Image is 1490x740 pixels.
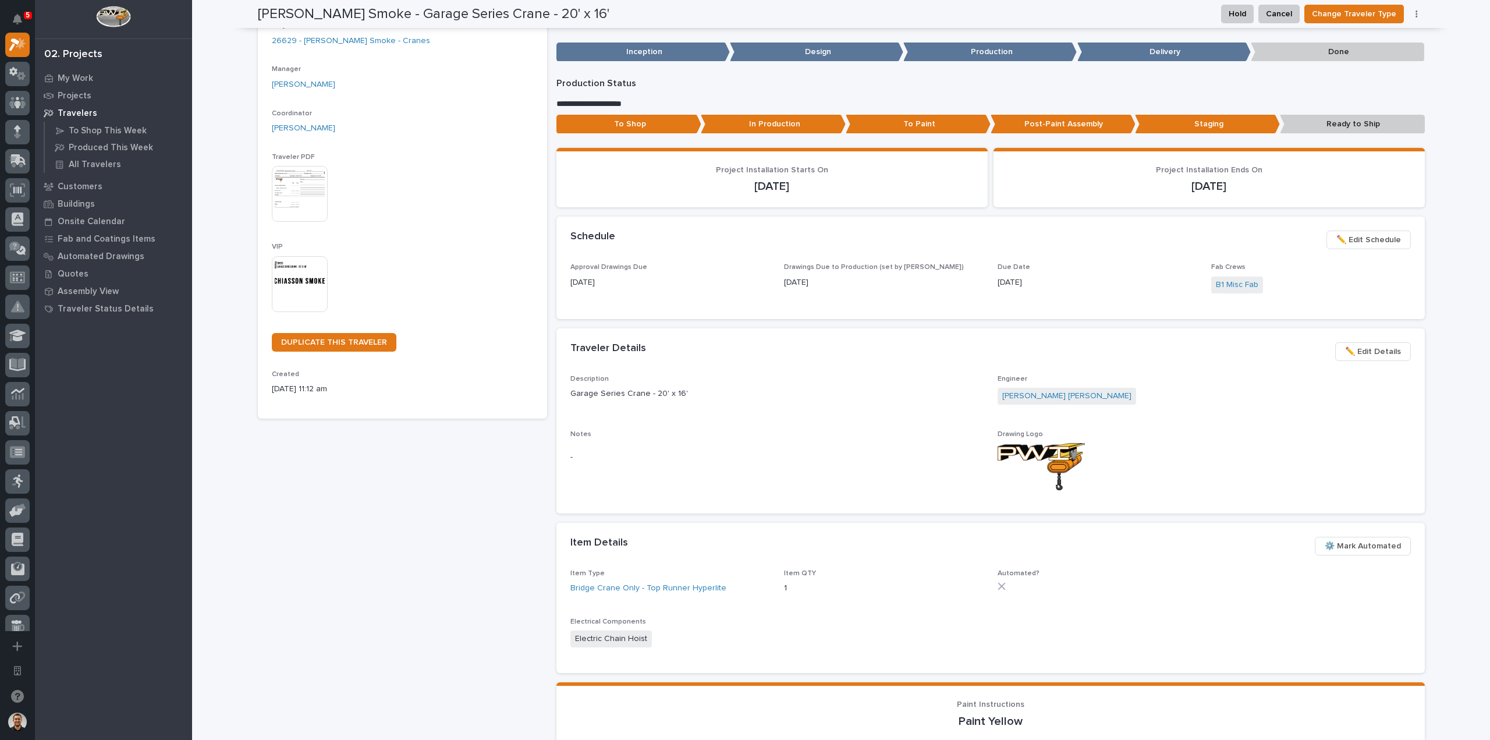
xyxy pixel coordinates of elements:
div: We're offline, we will be back soon! [40,141,163,151]
span: Drawings Due to Production (set by [PERSON_NAME]) [784,264,964,271]
p: - [570,451,984,463]
p: Produced This Week [69,143,153,153]
p: To Shop This Week [69,126,147,136]
span: Electrical Components [570,618,646,625]
span: Project Installation Ends On [1156,166,1262,174]
p: Welcome 👋 [12,47,212,65]
a: [PERSON_NAME] [272,122,335,134]
p: Automated Drawings [58,252,144,262]
button: ✏️ Edit Details [1335,342,1411,361]
p: Inception [556,43,730,62]
p: Garage Series Crane - 20' x 16' [570,388,984,400]
a: Projects [35,87,192,104]
p: My Work [58,73,93,84]
p: 5 [26,11,30,19]
p: Quotes [58,269,88,279]
p: [DATE] 11:12 am [272,383,533,395]
p: Production Status [556,78,1425,89]
p: How can we help? [12,65,212,84]
p: [DATE] [784,277,984,289]
a: Assembly View [35,282,192,300]
span: Coordinator [272,110,312,117]
p: Traveler Status Details [58,304,154,314]
a: To Shop This Week [45,122,192,139]
p: [DATE] [998,277,1197,289]
h2: Item Details [570,537,628,550]
span: Item QTY [784,570,816,577]
span: Approval Drawings Due [570,264,647,271]
p: Assembly View [58,286,119,297]
span: Drawing Logo [998,431,1043,438]
span: Pylon [116,216,141,225]
span: Due Date [998,264,1030,271]
a: Quotes [35,265,192,282]
p: Projects [58,91,91,101]
p: [DATE] [1007,179,1411,193]
h2: Traveler Details [570,342,646,355]
a: Bridge Crane Only - Top Runner Hyperlite [570,582,726,594]
span: Automated? [998,570,1040,577]
p: Staging [1135,115,1280,134]
p: Onsite Calendar [58,217,125,227]
div: Notifications5 [15,14,30,33]
span: Description [570,376,609,383]
a: [PERSON_NAME] [272,79,335,91]
span: Manager [272,66,301,73]
div: Start new chat [40,130,191,141]
p: Travelers [58,108,97,119]
p: All Travelers [69,160,121,170]
p: In Production [701,115,846,134]
img: 1736555164131-43832dd5-751b-4058-ba23-39d91318e5a0 [12,130,33,151]
span: ✏️ Edit Schedule [1336,233,1401,247]
img: Stacker [12,12,35,35]
button: Hold [1221,5,1254,23]
button: ⚙️ Mark Automated [1315,537,1411,555]
h2: Schedule [570,231,615,243]
button: Open support chat [5,684,30,709]
p: Design [730,43,903,62]
a: My Work [35,69,192,87]
img: MUyenwBbDPYh5chUj1IUPcuTa9RYuzsAAyVuLzNSWTw [998,443,1085,490]
p: Post-Paint Assembly [991,115,1136,134]
span: Help Docs [23,187,63,199]
a: Onsite Calendar [35,213,192,230]
span: VIP [272,243,283,250]
span: Notes [570,431,591,438]
div: 02. Projects [44,48,102,61]
p: Ready to Ship [1280,115,1425,134]
span: Item Type [570,570,605,577]
span: Hold [1229,7,1246,21]
button: Start new chat [198,133,212,147]
a: B1 Misc Fab [1216,279,1258,291]
span: DUPLICATE THIS TRAVELER [281,338,387,346]
button: Change Traveler Type [1304,5,1404,23]
a: Customers [35,178,192,195]
span: ✏️ Edit Details [1345,345,1401,359]
h2: [PERSON_NAME] Smoke - Garage Series Crane - 20' x 16' [258,6,609,23]
p: Done [1251,43,1424,62]
a: All Travelers [45,156,192,172]
p: 1 [784,582,984,594]
span: Engineer [998,376,1027,383]
img: Workspace Logo [96,6,130,27]
p: Paint Yellow [570,714,1411,728]
span: Paint Instructions [957,700,1024,709]
a: [PERSON_NAME] [PERSON_NAME] [1002,390,1131,402]
a: Travelers [35,104,192,122]
a: Automated Drawings [35,247,192,265]
button: Notifications [5,7,30,31]
div: 📖 [12,189,21,198]
p: To Paint [846,115,991,134]
p: To Shop [556,115,701,134]
a: DUPLICATE THIS TRAVELER [272,333,396,352]
input: Clear [30,94,192,106]
a: 26629 - [PERSON_NAME] Smoke - Cranes [272,35,430,47]
span: Created [272,371,299,378]
span: Fab Crews [1211,264,1246,271]
span: Change Traveler Type [1312,7,1396,21]
a: 📖Help Docs [7,183,68,204]
p: Production [903,43,1077,62]
p: [DATE] [570,277,770,289]
button: Open workspace settings [5,658,30,683]
p: Customers [58,182,102,192]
